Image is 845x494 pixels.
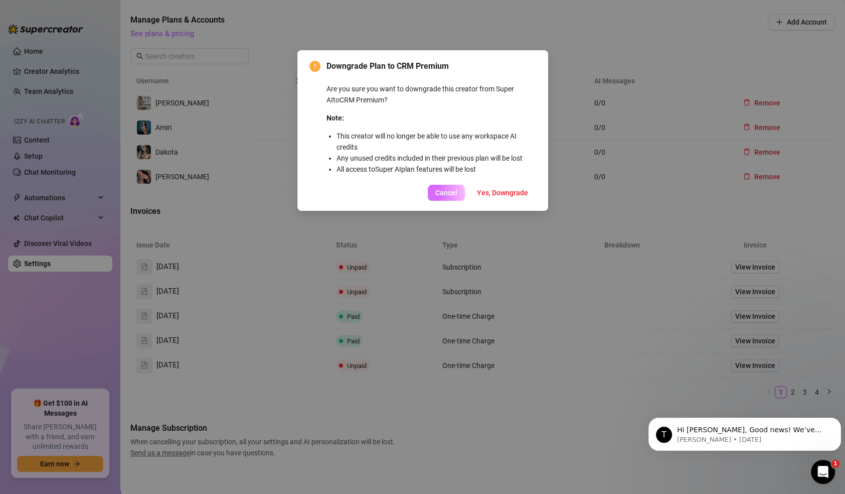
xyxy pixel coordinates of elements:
[326,60,536,72] span: Downgrade Plan to CRM Premium
[644,397,845,467] iframe: Intercom notifications message
[326,83,536,105] p: Are you sure you want to downgrade this creator from Super AI to CRM Premium ?
[435,189,457,197] span: Cancel
[309,61,320,72] span: exclamation-circle
[336,131,536,153] li: This creator will no longer be able to use any workspace AI credits
[326,114,344,122] strong: Note:
[477,189,528,197] span: Yes, Downgrade
[469,185,536,201] button: Yes, Downgrade
[428,185,465,201] button: Cancel
[336,153,536,164] li: Any unused credits included in their previous plan will be lost
[831,460,839,468] span: 1
[811,460,835,484] iframe: Intercom live chat
[336,164,536,175] li: All access to Super AI plan features will be lost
